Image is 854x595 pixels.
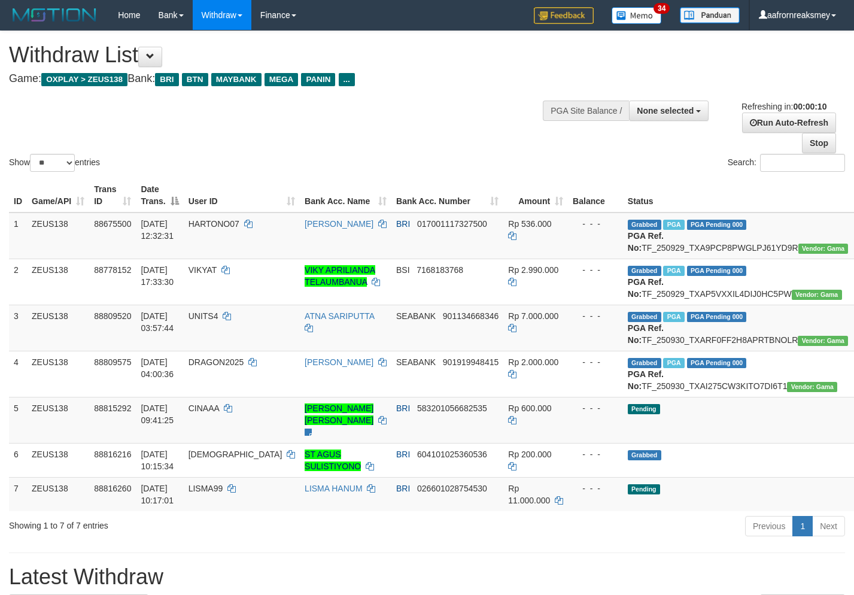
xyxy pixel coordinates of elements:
[189,450,282,459] span: [DEMOGRAPHIC_DATA]
[543,101,629,121] div: PGA Site Balance /
[654,3,670,14] span: 34
[802,133,836,153] a: Stop
[573,356,618,368] div: - - -
[141,311,174,333] span: [DATE] 03:57:44
[628,358,661,368] span: Grabbed
[417,265,463,275] span: Copy 7168183768 to clipboard
[623,212,853,259] td: TF_250929_TXA9PCP8PWGLPJ61YD9R
[623,351,853,397] td: TF_250930_TXAI275CW3KITO7DI6T1
[30,154,75,172] select: Showentries
[305,219,373,229] a: [PERSON_NAME]
[741,102,826,111] span: Refreshing in:
[27,178,89,212] th: Game/API: activate to sort column ascending
[508,311,558,321] span: Rp 7.000.000
[9,178,27,212] th: ID
[508,219,551,229] span: Rp 536.000
[141,357,174,379] span: [DATE] 04:00:36
[628,450,661,460] span: Grabbed
[396,219,410,229] span: BRI
[9,443,27,477] td: 6
[184,178,300,212] th: User ID: activate to sort column ascending
[136,178,183,212] th: Date Trans.: activate to sort column descending
[798,244,849,254] span: Vendor URL: https://trx31.1velocity.biz
[573,402,618,414] div: - - -
[189,403,219,413] span: CINAAA
[573,264,618,276] div: - - -
[396,311,436,321] span: SEABANK
[189,219,239,229] span: HARTONO07
[27,259,89,305] td: ZEUS138
[141,450,174,471] span: [DATE] 10:15:34
[629,101,709,121] button: None selected
[573,310,618,322] div: - - -
[663,266,684,276] span: Marked by aafchomsokheang
[305,265,375,287] a: VIKY APRILIANDA TELAUMBANUA
[94,265,131,275] span: 88778152
[9,73,557,85] h4: Game: Bank:
[628,277,664,299] b: PGA Ref. No:
[396,403,410,413] span: BRI
[417,450,487,459] span: Copy 604101025360536 to clipboard
[628,323,664,345] b: PGA Ref. No:
[141,265,174,287] span: [DATE] 17:33:30
[623,305,853,351] td: TF_250930_TXARF0FF2H8APRTBNOLR
[305,311,374,321] a: ATNA SARIPUTTA
[27,351,89,397] td: ZEUS138
[339,73,355,86] span: ...
[94,357,131,367] span: 88809575
[305,450,361,471] a: ST AGUS SULISTIYONO
[94,450,131,459] span: 88816216
[637,106,694,116] span: None selected
[189,311,218,321] span: UNITS4
[663,312,684,322] span: Marked by aafkaynarin
[27,443,89,477] td: ZEUS138
[189,484,223,493] span: LISMA99
[396,484,410,493] span: BRI
[687,266,747,276] span: PGA Pending
[300,178,391,212] th: Bank Acc. Name: activate to sort column ascending
[9,154,100,172] label: Show entries
[305,357,373,367] a: [PERSON_NAME]
[508,403,551,413] span: Rp 600.000
[792,516,813,536] a: 1
[628,404,660,414] span: Pending
[41,73,127,86] span: OXPLAY > ZEUS138
[798,336,848,346] span: Vendor URL: https://trx31.1velocity.biz
[27,397,89,443] td: ZEUS138
[628,266,661,276] span: Grabbed
[9,259,27,305] td: 2
[396,357,436,367] span: SEABANK
[9,397,27,443] td: 5
[9,43,557,67] h1: Withdraw List
[443,357,499,367] span: Copy 901919948415 to clipboard
[301,73,335,86] span: PANIN
[9,6,100,24] img: MOTION_logo.png
[189,265,217,275] span: VIKYAT
[189,357,244,367] span: DRAGON2025
[623,259,853,305] td: TF_250929_TXAP5VXXIL4DIJ0HC5PW
[663,220,684,230] span: Marked by aaftrukkakada
[508,450,551,459] span: Rp 200.000
[141,403,174,425] span: [DATE] 09:41:25
[9,351,27,397] td: 4
[508,265,558,275] span: Rp 2.990.000
[680,7,740,23] img: panduan.png
[573,482,618,494] div: - - -
[94,484,131,493] span: 88816260
[628,484,660,494] span: Pending
[508,357,558,367] span: Rp 2.000.000
[27,305,89,351] td: ZEUS138
[9,565,845,589] h1: Latest Withdraw
[27,477,89,511] td: ZEUS138
[508,484,550,505] span: Rp 11.000.000
[612,7,662,24] img: Button%20Memo.svg
[182,73,208,86] span: BTN
[534,7,594,24] img: Feedback.jpg
[443,311,499,321] span: Copy 901134668346 to clipboard
[9,477,27,511] td: 7
[265,73,299,86] span: MEGA
[391,178,503,212] th: Bank Acc. Number: activate to sort column ascending
[623,178,853,212] th: Status
[94,219,131,229] span: 88675500
[89,178,136,212] th: Trans ID: activate to sort column ascending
